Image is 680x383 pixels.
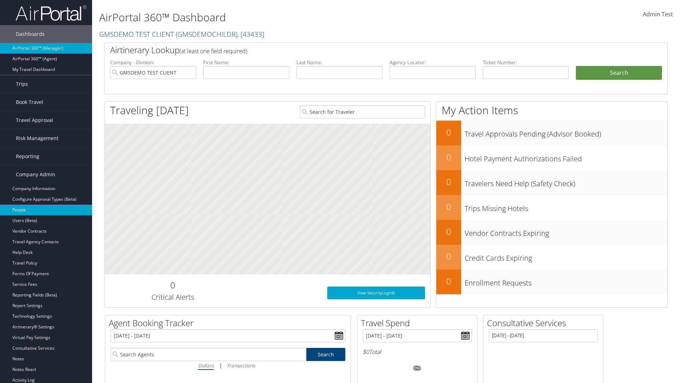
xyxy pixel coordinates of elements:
a: 0Vendor Contracts Expiring [436,220,667,245]
h3: Enrollment Requests [465,274,667,288]
h2: 0 [110,279,235,291]
input: Search Agents [110,348,306,361]
a: 0Trips Missing Hotels [436,195,667,220]
label: Ticket Number: [483,59,569,66]
span: Book Travel [16,93,43,111]
i: Dollars [198,362,214,369]
label: Company - Division: [110,59,196,66]
h1: Traveling [DATE] [110,103,189,118]
h3: Vendor Contracts Expiring [465,225,667,238]
a: GMSDEMO TEST CLIENT [99,29,264,39]
i: Transactions [227,362,255,369]
button: Search [576,66,662,80]
span: $0 [363,348,369,356]
a: 0Travelers Need Help (Safety Check) [436,170,667,195]
h2: Travel Spend [361,317,477,329]
img: airportal-logo.png [16,5,86,21]
label: Agency Locator: [390,59,476,66]
h2: 0 [436,275,461,287]
h2: Consultative Services [487,317,603,329]
h2: 0 [436,176,461,188]
h2: Agent Booking Tracker [109,317,351,329]
span: Reporting [16,148,39,165]
h3: Travel Approvals Pending (Advisor Booked) [465,126,667,139]
h3: Critical Alerts [110,292,235,302]
h6: Total [363,348,472,356]
h3: Credit Cards Expiring [465,250,667,263]
input: Search for Traveler [300,105,425,118]
span: ( GMSDEMOCHILDR ) [176,29,237,39]
h3: Hotel Payment Authorizations Failed [465,150,667,164]
tspan: 0% [414,366,420,371]
label: First Name: [203,59,289,66]
span: Trips [16,75,28,93]
span: Admin Test [643,10,673,18]
h3: Travelers Need Help (Safety Check) [465,175,667,189]
div: | [110,361,345,370]
span: , [ 43433 ] [237,29,264,39]
span: Risk Management [16,129,58,147]
h3: Trips Missing Hotels [465,200,667,213]
a: Search [306,348,346,361]
h1: My Action Items [436,103,667,118]
h2: 0 [436,250,461,262]
a: 0Credit Cards Expiring [436,245,667,270]
a: View SecurityLogic® [327,287,425,299]
h1: AirPortal 360™ Dashboard [99,10,482,25]
a: 0Enrollment Requests [436,270,667,294]
h2: 0 [436,126,461,138]
span: Dashboards [16,25,45,43]
a: Admin Test [643,4,673,26]
h2: Airtinerary Lookup [110,44,615,56]
h2: 0 [436,201,461,213]
span: Travel Approval [16,111,53,129]
label: Last Name: [296,59,382,66]
span: (at least one field required) [180,47,247,55]
a: 0Hotel Payment Authorizations Failed [436,145,667,170]
h2: 0 [436,151,461,163]
h2: 0 [436,226,461,238]
span: Company Admin [16,166,55,183]
a: 0Travel Approvals Pending (Advisor Booked) [436,121,667,145]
